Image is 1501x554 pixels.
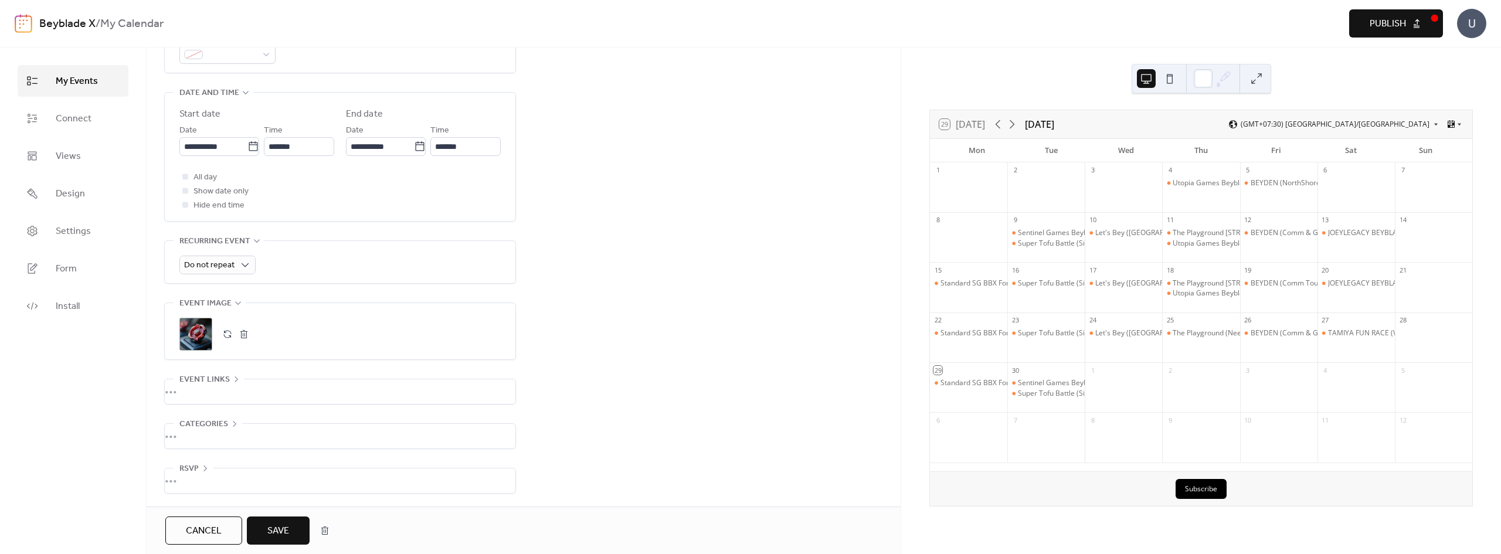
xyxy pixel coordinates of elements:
b: / [96,13,100,35]
div: End date [346,107,383,121]
button: Cancel [165,516,242,545]
div: ••• [165,468,515,493]
div: Standard SG BBX Format (Comm & G3 Tournament) [930,328,1007,338]
div: 4 [1166,166,1174,175]
div: 11 [1166,216,1174,225]
div: The Playground 217 Henderson Road [1162,228,1239,238]
div: 15 [933,266,942,274]
div: Let's Bey ([GEOGRAPHIC_DATA]) [1095,278,1202,288]
div: TAMIYA FUN RACE (WoodGrove RN Zone 4) [1317,328,1395,338]
div: ••• [165,379,515,404]
span: Settings [56,225,91,239]
div: Utopia Games Beyblade (Bishan) [1162,288,1239,298]
div: 6 [933,416,942,424]
div: 20 [1321,266,1330,274]
span: Do not repeat [184,257,235,273]
div: 24 [1088,316,1097,325]
span: Date and time [179,86,239,100]
div: 30 [1011,366,1020,375]
div: JOEYLEGACY BEYBLADE TOURNEY [1317,228,1395,238]
div: Tue [1014,139,1089,162]
span: Show date only [193,185,249,199]
div: Super Tofu Battle (Sim Drive) [1018,389,1113,399]
span: Time [264,124,283,138]
div: Thu [1164,139,1239,162]
span: Publish [1370,17,1406,31]
div: BEYDEN (NorthShore) [1251,178,1323,188]
a: Connect [18,103,128,134]
div: Let's Bey (Canberra) [1085,328,1162,338]
span: Event links [179,373,230,387]
div: Sentinel Games Beyblade X (Bishan) [1007,378,1085,388]
div: 9 [1166,416,1174,424]
div: BEYDEN (Comm Tournament) [1251,278,1349,288]
div: 7 [1011,416,1020,424]
div: Wed [1089,139,1164,162]
div: Let's Bey (Canberra) [1085,228,1162,238]
div: ••• [165,424,515,448]
div: Utopia Games Beyblade (Bishan) [1162,239,1239,249]
div: Sat [1313,139,1388,162]
span: Recurring event [179,234,250,249]
div: Super Tofu Battle (Sim Drive) [1007,278,1085,288]
div: Sentinel Games Beyblade X (Bishan) [1018,378,1136,388]
a: Install [18,290,128,322]
div: 18 [1166,266,1174,274]
div: 23 [1011,316,1020,325]
div: Super Tofu Battle (Sim Drive) [1018,278,1113,288]
div: Standard SG BBX Format (Comm & G3 Tournament) [940,328,1111,338]
div: 8 [1088,416,1097,424]
a: Views [18,140,128,172]
div: BEYDEN (Comm & G3 Tournament) [1240,328,1317,338]
div: 10 [1244,416,1252,424]
div: The Playground (Nee Soon Central CC) [1173,328,1299,338]
span: Install [56,300,80,314]
div: Mon [939,139,1014,162]
div: The Playground [STREET_ADDRESS][PERSON_NAME] [1173,228,1344,238]
div: Super Tofu Battle (Sim Drive) [1007,328,1085,338]
div: JOEYLEGACY BEYBLADE TOURNEY [1328,278,1441,288]
div: BEYDEN (Comm & G3 Tournament) [1240,228,1317,238]
span: Save [267,524,289,538]
span: All day [193,171,217,185]
div: 29 [933,366,942,375]
div: Super Tofu Battle (Sim Drive) [1018,328,1113,338]
div: Standard SG BBX Format (Northern Qualifier & G3 Tournament) [930,378,1007,388]
div: 22 [933,316,942,325]
span: RSVP [179,462,199,476]
div: BEYDEN (NorthShore) [1240,178,1317,188]
div: BEYDEN (Comm & G3 Tournament) [1251,328,1367,338]
div: 1 [933,166,942,175]
div: 27 [1321,316,1330,325]
a: Design [18,178,128,209]
span: Time [430,124,449,138]
div: Fri [1238,139,1313,162]
span: Connect [56,112,91,126]
div: ; [179,318,212,351]
div: 3 [1088,166,1097,175]
a: Settings [18,215,128,247]
div: 2 [1011,166,1020,175]
a: Form [18,253,128,284]
button: Publish [1349,9,1443,38]
span: Hide end time [193,199,244,213]
div: 14 [1398,216,1407,225]
div: JOEYLEGACY BEYBLADE TOURNEY [1317,278,1395,288]
div: Utopia Games Beyblade (Bishan) [1162,178,1239,188]
div: JOEYLEGACY BEYBLADE TOURNEY [1328,228,1441,238]
span: My Events [56,74,98,89]
div: Utopia Games Beyblade (Bishan) [1173,288,1281,298]
div: BEYDEN (Comm & G3 Tournament) [1251,228,1367,238]
div: 5 [1244,166,1252,175]
div: 7 [1398,166,1407,175]
div: The Playground 217 Henderson Road [1162,278,1239,288]
div: TAMIYA FUN RACE (WoodGrove RN Zone 4) [1328,328,1469,338]
div: Standard SG BBX Format (Comm & G3 Tournament) [930,278,1007,288]
div: Let's Bey ([GEOGRAPHIC_DATA]) [1095,328,1202,338]
div: 2 [1166,366,1174,375]
div: 1 [1088,366,1097,375]
div: 21 [1398,266,1407,274]
span: Form [56,262,77,276]
div: Utopia Games Beyblade (Bishan) [1173,178,1281,188]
